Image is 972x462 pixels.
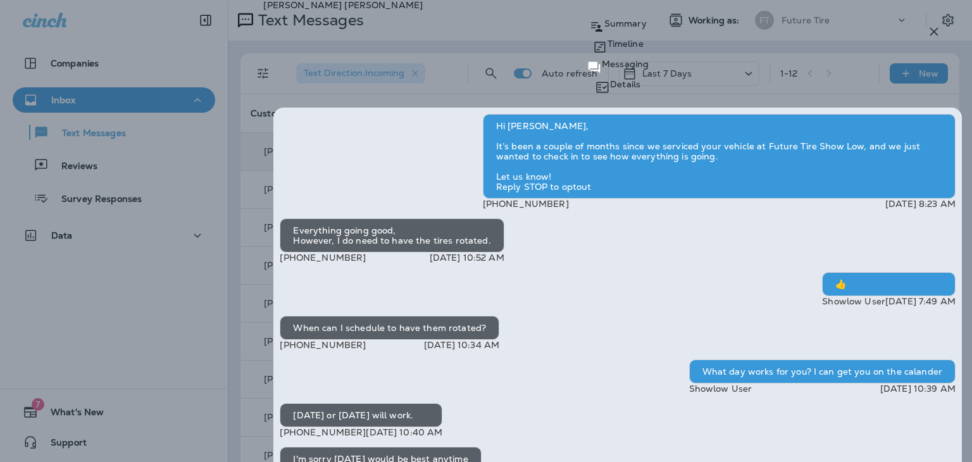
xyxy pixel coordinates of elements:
[885,296,956,306] p: [DATE] 7:49 AM
[822,272,956,296] div: 👍
[689,359,956,384] div: What day works for you? I can get you on the calander
[424,340,499,350] p: [DATE] 10:34 AM
[280,427,366,437] p: [PHONE_NUMBER]
[604,18,647,28] p: Summary
[885,199,956,209] p: [DATE] 8:23 AM
[483,199,569,209] p: [PHONE_NUMBER]
[366,427,442,437] p: [DATE] 10:40 AM
[280,316,499,340] div: When can I schedule to have them rotated?
[483,114,956,199] div: Hi [PERSON_NAME], It’s been a couple of months since we serviced your vehicle at Future Tire Show...
[280,218,504,253] div: Everything going good, However, I do need to have the tires rotated.
[610,79,640,89] p: Details
[430,253,504,263] p: [DATE] 10:52 AM
[822,296,885,306] p: Showlow User
[280,340,366,350] p: [PHONE_NUMBER]
[880,384,956,394] p: [DATE] 10:39 AM
[602,59,649,69] p: Messaging
[689,384,752,394] p: Showlow User
[280,403,442,427] div: [DATE] or [DATE] will work.
[280,253,366,263] p: [PHONE_NUMBER]
[607,39,644,49] p: Timeline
